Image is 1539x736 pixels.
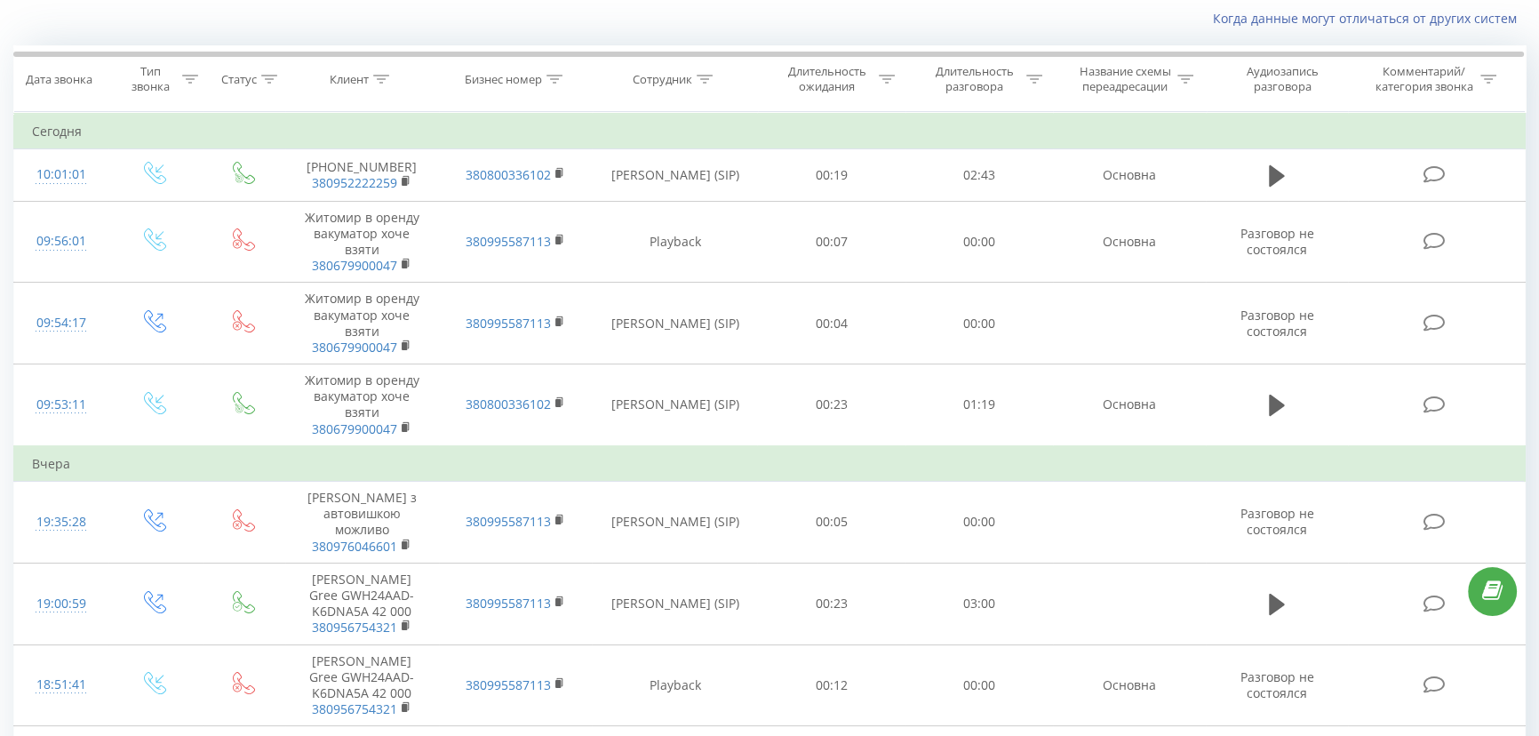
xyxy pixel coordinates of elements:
td: Вчера [14,446,1526,482]
div: Тип звонка [124,64,178,94]
a: 380956754321 [312,619,397,636]
a: 380800336102 [466,166,551,183]
a: 380956754321 [312,700,397,717]
a: 380995587113 [466,315,551,332]
td: Playback [592,644,757,726]
a: 380995587113 [466,595,551,612]
div: Бизнес номер [465,72,542,87]
div: 09:56:01 [32,224,91,259]
div: Длительность ожидания [779,64,874,94]
td: [PHONE_NUMBER] [285,149,439,201]
td: [PERSON_NAME] Gree GWH24AAD-K6DNA5A 42 000 [285,563,439,644]
td: 00:00 [905,201,1053,283]
a: 380679900047 [312,339,397,356]
td: 00:23 [757,563,905,644]
div: Сотрудник [633,72,692,87]
span: Разговор не состоялся [1240,225,1313,258]
td: 00:19 [757,149,905,201]
td: [PERSON_NAME] (SIP) [592,482,757,564]
td: Житомир в оренду вакуматор хоче взяти [285,283,439,364]
td: Основна [1053,201,1207,283]
span: Разговор не состоялся [1240,307,1313,340]
div: Длительность разговора [927,64,1022,94]
div: 19:35:28 [32,505,91,540]
td: [PERSON_NAME] (SIP) [592,149,757,201]
td: 03:00 [905,563,1053,644]
td: Playback [592,201,757,283]
div: Название схемы переадресации [1078,64,1173,94]
div: 19:00:59 [32,587,91,621]
a: 380995587113 [466,513,551,530]
div: Дата звонка [26,72,92,87]
a: 380976046601 [312,538,397,555]
td: [PERSON_NAME] (SIP) [592,563,757,644]
a: 380800336102 [466,396,551,412]
td: Житомир в оренду вакуматор хоче взяти [285,364,439,446]
td: 01:19 [905,364,1053,446]
td: 00:00 [905,644,1053,726]
td: 02:43 [905,149,1053,201]
td: [PERSON_NAME] Gree GWH24AAD-K6DNA5A 42 000 [285,644,439,726]
td: [PERSON_NAME] (SIP) [592,283,757,364]
td: Житомир в оренду вакуматор хоче взяти [285,201,439,283]
div: Статус [221,72,257,87]
a: 380995587113 [466,233,551,250]
div: 10:01:01 [32,157,91,192]
td: 00:12 [757,644,905,726]
td: 00:04 [757,283,905,364]
span: Разговор не состоялся [1240,668,1313,701]
div: Комментарий/категория звонка [1372,64,1476,94]
td: 00:00 [905,482,1053,564]
td: 00:05 [757,482,905,564]
td: Сегодня [14,114,1526,149]
td: [PERSON_NAME] з автовишкою можливо [285,482,439,564]
td: Основна [1053,364,1207,446]
div: Аудиозапись разговора [1225,64,1341,94]
div: 18:51:41 [32,668,91,702]
a: 380679900047 [312,257,397,274]
td: 00:07 [757,201,905,283]
a: 380995587113 [466,676,551,693]
div: Клиент [330,72,369,87]
span: Разговор не состоялся [1240,505,1313,538]
a: 380679900047 [312,420,397,437]
a: 380952222259 [312,174,397,191]
div: 09:54:17 [32,306,91,340]
div: 09:53:11 [32,388,91,422]
td: Основна [1053,149,1207,201]
td: [PERSON_NAME] (SIP) [592,364,757,446]
td: 00:23 [757,364,905,446]
td: 00:00 [905,283,1053,364]
td: Основна [1053,644,1207,726]
a: Когда данные могут отличаться от других систем [1213,10,1526,27]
